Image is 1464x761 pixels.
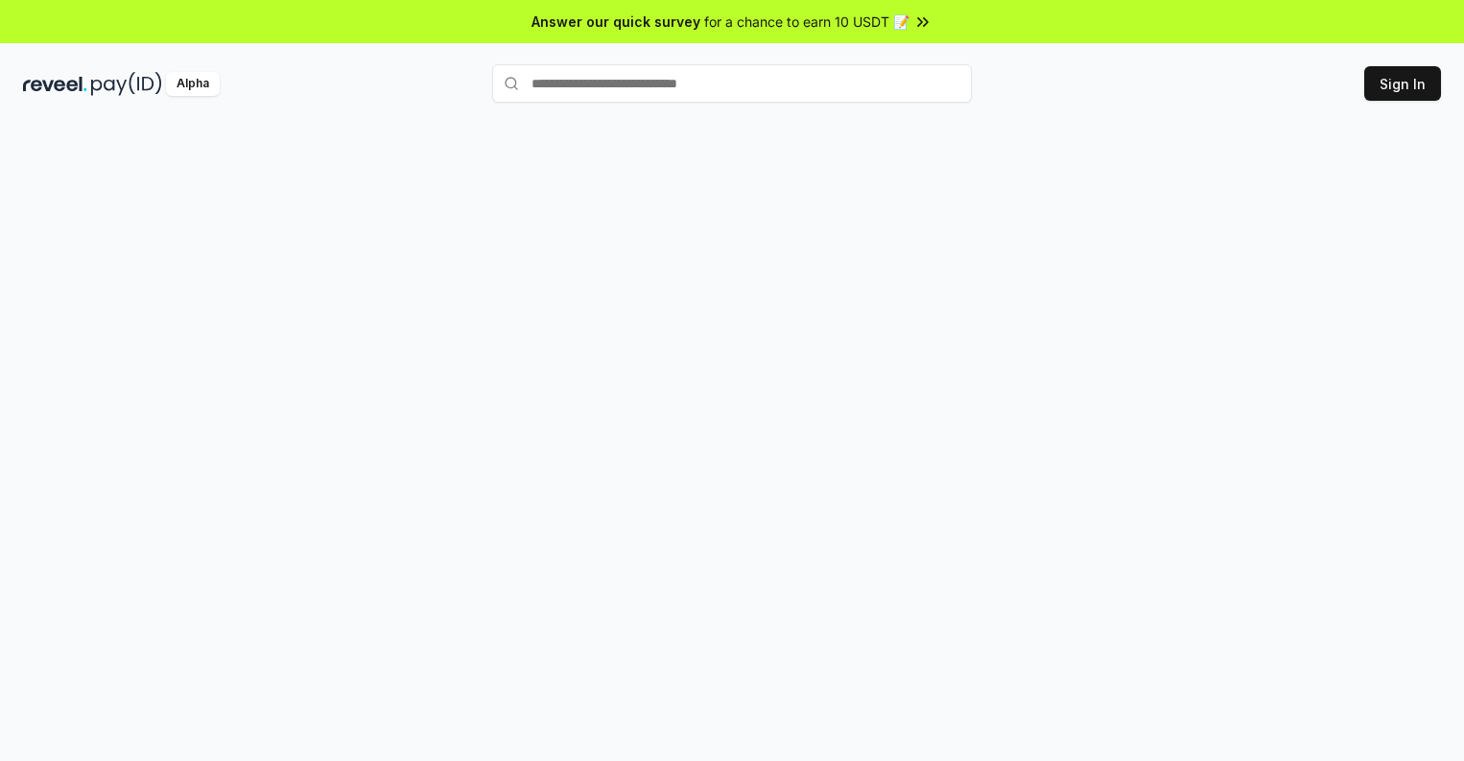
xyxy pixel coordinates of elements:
[23,72,87,96] img: reveel_dark
[166,72,220,96] div: Alpha
[1364,66,1441,101] button: Sign In
[91,72,162,96] img: pay_id
[531,12,700,32] span: Answer our quick survey
[704,12,909,32] span: for a chance to earn 10 USDT 📝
